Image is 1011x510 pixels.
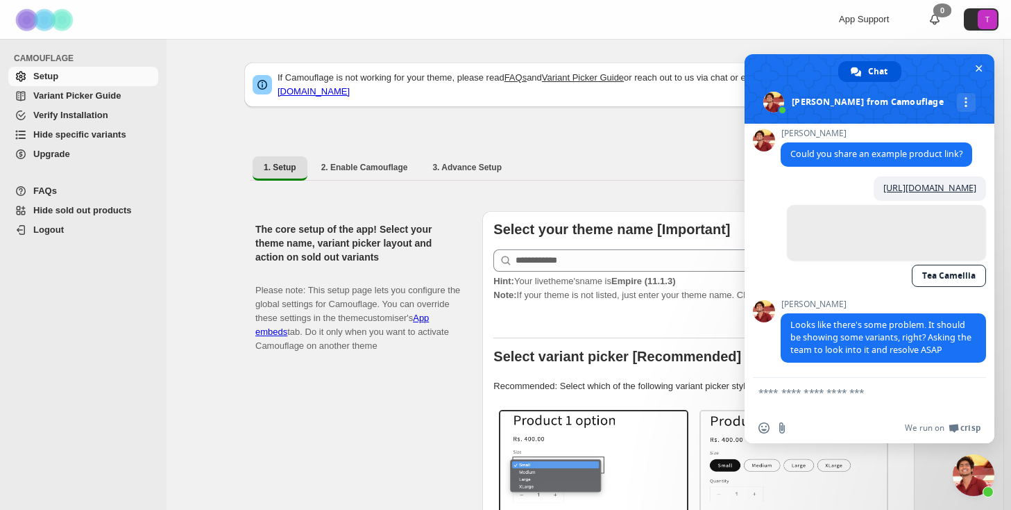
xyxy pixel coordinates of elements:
a: Close chat [953,454,994,496]
a: Hide sold out products [8,201,158,220]
button: Avatar with initials T [964,8,999,31]
span: Insert an emoji [758,422,770,434]
a: FAQs [8,181,158,201]
b: Select variant picker [Recommended] [493,349,741,364]
span: [PERSON_NAME] [781,299,986,309]
span: Variant Picker Guide [33,90,121,101]
a: 0 [928,13,942,26]
a: Verify Installation [8,106,158,125]
div: 0 [933,3,951,17]
span: Crisp [960,422,980,434]
p: Recommended: Select which of the following variant picker styles match your theme. [493,379,903,393]
b: Select your theme name [Important] [493,222,730,237]
span: 3. Advance Setup [432,162,502,173]
span: We run on [905,422,944,434]
span: Your live theme's name is [493,276,675,286]
span: Avatar with initials T [978,10,997,29]
span: 1. Setup [264,162,296,173]
a: Variant Picker Guide [8,86,158,106]
span: Hide specific variants [33,129,126,140]
span: Close chat [971,61,986,76]
p: If your theme is not listed, just enter your theme name. Check to find your theme name. [493,274,903,302]
span: Upgrade [33,149,70,159]
a: Chat [838,61,901,82]
a: Variant Picker Guide [542,72,624,83]
span: Could you share an example product link? [790,148,962,160]
span: Chat [868,61,887,82]
a: Setup [8,67,158,86]
text: T [985,15,990,24]
span: Send a file [776,422,788,434]
span: Hide sold out products [33,205,132,215]
a: Tea Camellia [912,265,986,287]
span: FAQs [33,186,57,196]
span: Looks like there's some problem. It should be showing some variants, right? Asking the team to lo... [790,319,971,356]
strong: Note: [493,290,516,300]
textarea: Compose your message... [758,378,953,413]
span: Verify Installation [33,110,108,120]
a: We run onCrisp [905,422,980,434]
span: [PERSON_NAME] [781,129,972,138]
span: App Support [839,14,889,24]
span: CAMOUFLAGE [14,53,160,64]
a: [URL][DOMAIN_NAME] [883,182,976,194]
a: Logout [8,220,158,240]
span: 2. Enable Camouflage [321,162,408,173]
span: Logout [33,224,64,235]
h2: The core setup of the app! Select your theme name, variant picker layout and action on sold out v... [255,222,460,264]
a: Upgrade [8,145,158,164]
a: Hide specific variants [8,125,158,145]
strong: Hint: [493,276,514,286]
p: If Camouflage is not working for your theme, please read and or reach out to us via chat or email: [278,71,906,99]
a: FAQs [504,72,527,83]
img: Camouflage [11,1,80,39]
strong: Empire (11.1.3) [611,276,676,286]
span: Setup [33,71,58,81]
p: Please note: This setup page lets you configure the global settings for Camouflage. You can overr... [255,270,460,353]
